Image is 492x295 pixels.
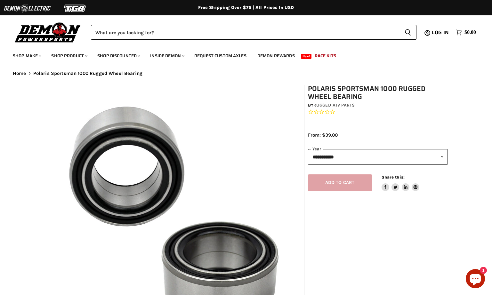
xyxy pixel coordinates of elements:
span: Rated 0.0 out of 5 stars 0 reviews [308,109,448,116]
span: New! [301,54,312,59]
a: Shop Discounted [93,49,144,62]
a: Demon Rewards [253,49,300,62]
img: TGB Logo 2 [51,2,99,14]
a: $0.00 [453,28,479,37]
span: Log in [432,28,449,36]
a: Log in [429,30,453,36]
span: Polaris Sportsman 1000 Rugged Wheel Bearing [33,71,142,76]
a: Rugged ATV Parts [313,102,355,108]
span: Share this: [382,175,405,179]
ul: Main menu [8,47,474,62]
img: Demon Powersports [13,21,83,44]
a: Request Custom Axles [190,49,251,62]
img: Demon Electric Logo 2 [3,2,51,14]
aside: Share this: [382,174,420,191]
a: Race Kits [310,49,341,62]
select: year [308,149,448,165]
div: by [308,102,448,109]
span: From: $39.00 [308,132,338,138]
input: Search [91,25,399,40]
span: $0.00 [464,29,476,36]
h1: Polaris Sportsman 1000 Rugged Wheel Bearing [308,85,448,101]
inbox-online-store-chat: Shopify online store chat [464,269,487,290]
form: Product [91,25,416,40]
a: Shop Make [8,49,45,62]
button: Search [399,25,416,40]
a: Inside Demon [145,49,188,62]
a: Shop Product [46,49,91,62]
a: Home [13,71,26,76]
